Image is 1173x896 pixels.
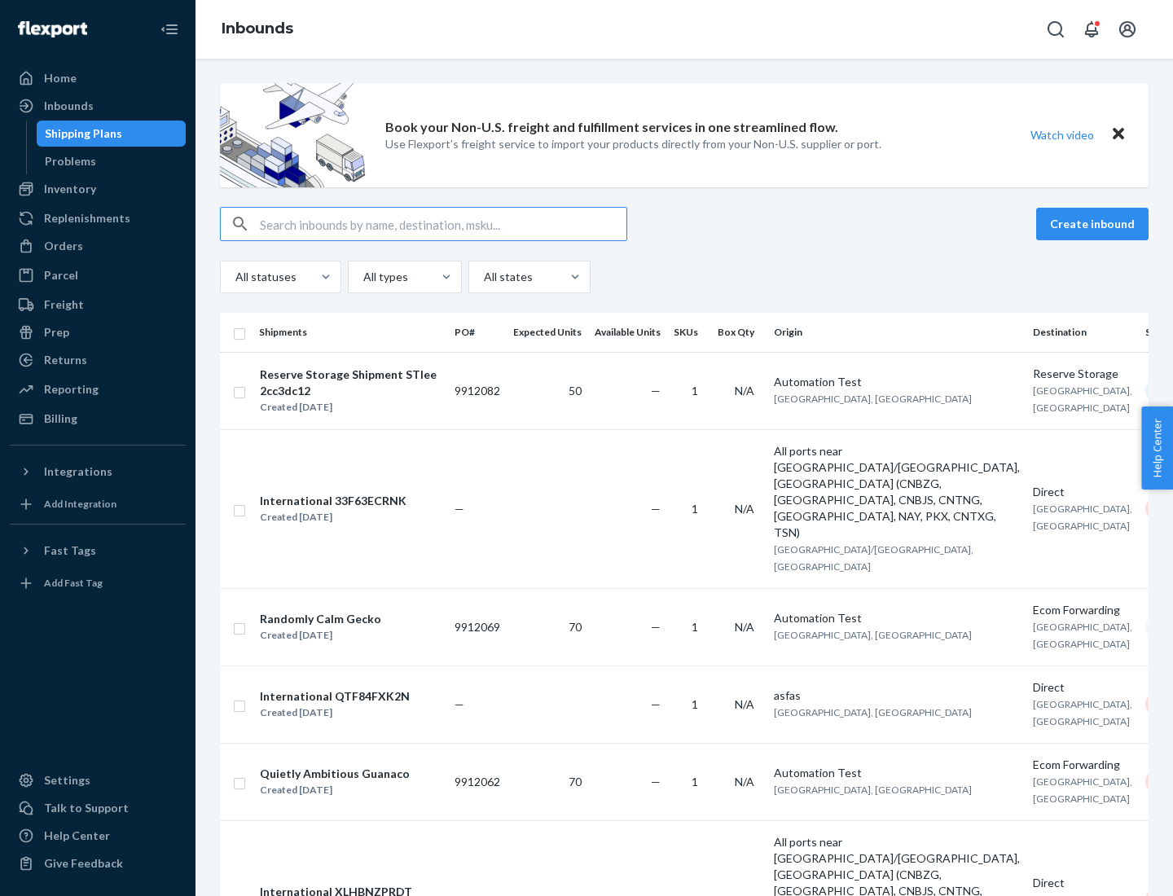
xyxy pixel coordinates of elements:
button: Create inbound [1036,208,1149,240]
span: 1 [692,502,698,516]
div: asfas [774,687,1020,704]
th: SKUs [667,313,711,352]
span: — [651,697,661,711]
div: Give Feedback [44,855,123,872]
div: Reporting [44,381,99,397]
div: Settings [44,772,90,788]
div: Created [DATE] [260,782,410,798]
span: — [455,502,464,516]
a: Freight [10,292,186,318]
div: Created [DATE] [260,627,381,643]
div: Automation Test [774,610,1020,626]
img: Flexport logo [18,21,87,37]
a: Reporting [10,376,186,402]
div: Created [DATE] [260,399,441,415]
span: 1 [692,384,698,397]
div: Ecom Forwarding [1033,757,1132,773]
span: [GEOGRAPHIC_DATA], [GEOGRAPHIC_DATA] [1033,621,1132,650]
span: — [651,502,661,516]
span: N/A [735,384,754,397]
button: Integrations [10,459,186,485]
span: [GEOGRAPHIC_DATA]/[GEOGRAPHIC_DATA], [GEOGRAPHIC_DATA] [774,543,973,573]
div: Created [DATE] [260,509,406,525]
p: Book your Non-U.S. freight and fulfillment services in one streamlined flow. [385,118,838,137]
button: Open notifications [1075,13,1108,46]
th: Destination [1026,313,1139,352]
span: N/A [735,775,754,788]
div: Reserve Storage Shipment STIee2cc3dc12 [260,367,441,399]
div: Direct [1033,875,1132,891]
div: International QTF84FXK2N [260,688,410,705]
button: Fast Tags [10,538,186,564]
a: Inbounds [222,20,293,37]
span: N/A [735,697,754,711]
button: Watch video [1020,123,1105,147]
input: All states [482,269,484,285]
a: Parcel [10,262,186,288]
div: Direct [1033,484,1132,500]
a: Home [10,65,186,91]
span: 70 [569,620,582,634]
span: 1 [692,775,698,788]
div: Reserve Storage [1033,366,1132,382]
span: — [455,697,464,711]
a: Inventory [10,176,186,202]
div: Shipping Plans [45,125,122,142]
div: Automation Test [774,765,1020,781]
div: Inbounds [44,98,94,114]
span: [GEOGRAPHIC_DATA], [GEOGRAPHIC_DATA] [774,706,972,718]
a: Shipping Plans [37,121,187,147]
a: Replenishments [10,205,186,231]
a: Help Center [10,823,186,849]
span: 70 [569,775,582,788]
a: Add Fast Tag [10,570,186,596]
a: Talk to Support [10,795,186,821]
span: [GEOGRAPHIC_DATA], [GEOGRAPHIC_DATA] [774,393,972,405]
div: Created [DATE] [260,705,410,721]
span: [GEOGRAPHIC_DATA], [GEOGRAPHIC_DATA] [1033,384,1132,414]
td: 9912069 [448,588,507,665]
span: [GEOGRAPHIC_DATA], [GEOGRAPHIC_DATA] [1033,503,1132,532]
a: Inbounds [10,93,186,119]
span: 50 [569,384,582,397]
span: — [651,384,661,397]
button: Open account menu [1111,13,1144,46]
a: Add Integration [10,491,186,517]
span: — [651,620,661,634]
div: Replenishments [44,210,130,226]
input: All types [362,269,363,285]
td: 9912062 [448,743,507,820]
th: Box Qty [711,313,767,352]
span: [GEOGRAPHIC_DATA], [GEOGRAPHIC_DATA] [774,629,972,641]
th: Origin [767,313,1026,352]
input: Search inbounds by name, destination, msku... [260,208,626,240]
div: Add Integration [44,497,116,511]
div: Quietly Ambitious Guanaco [260,766,410,782]
span: N/A [735,620,754,634]
span: [GEOGRAPHIC_DATA], [GEOGRAPHIC_DATA] [774,784,972,796]
span: 1 [692,620,698,634]
button: Help Center [1141,406,1173,490]
div: Returns [44,352,87,368]
div: Direct [1033,679,1132,696]
th: PO# [448,313,507,352]
div: Inventory [44,181,96,197]
a: Orders [10,233,186,259]
div: Ecom Forwarding [1033,602,1132,618]
span: 1 [692,697,698,711]
div: Freight [44,296,84,313]
div: All ports near [GEOGRAPHIC_DATA]/[GEOGRAPHIC_DATA], [GEOGRAPHIC_DATA] (CNBZG, [GEOGRAPHIC_DATA], ... [774,443,1020,541]
div: Talk to Support [44,800,129,816]
button: Give Feedback [10,850,186,876]
div: Help Center [44,828,110,844]
button: Close Navigation [153,13,186,46]
th: Shipments [253,313,448,352]
span: — [651,775,661,788]
ol: breadcrumbs [209,6,306,53]
div: Fast Tags [44,542,96,559]
div: Add Fast Tag [44,576,103,590]
div: Randomly Calm Gecko [260,611,381,627]
a: Billing [10,406,186,432]
button: Close [1108,123,1129,147]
